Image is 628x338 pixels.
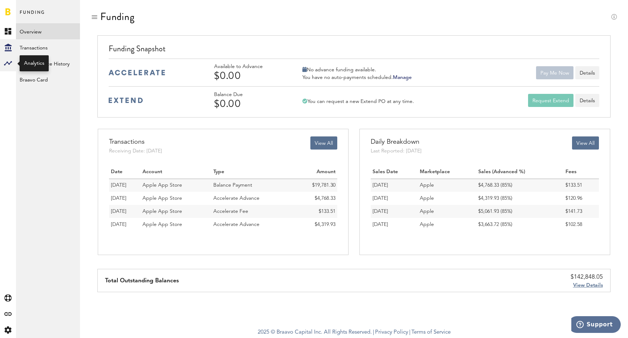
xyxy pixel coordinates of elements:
[109,166,141,179] th: Date
[310,136,337,150] button: View All
[24,60,44,67] div: Analytics
[109,98,143,103] img: extend-medium-blue-logo.svg
[371,192,418,205] td: [DATE]
[293,179,337,192] td: $19,781.30
[214,92,283,98] div: Balance Due
[418,179,476,192] td: Apple
[371,205,418,218] td: [DATE]
[141,179,212,192] td: Apple App Store
[213,209,248,214] span: Accelerate Fee
[575,66,599,79] button: Details
[564,218,599,231] td: $102.58
[302,74,412,81] div: You have no auto-payments scheduled.
[418,218,476,231] td: Apple
[312,183,335,188] span: $19,781.30
[418,166,476,179] th: Marketplace
[109,218,141,231] td: 09/04/25
[564,166,599,179] th: Fees
[212,166,293,179] th: Type
[293,218,337,231] td: $4,319.93
[571,316,621,334] iframe: Opens a widget where you can find more information
[111,196,126,201] span: [DATE]
[476,179,564,192] td: $4,768.33 (85%)
[111,183,126,188] span: [DATE]
[212,179,293,192] td: Balance Payment
[142,183,182,188] span: Apple App Store
[315,222,335,227] span: $4,319.93
[573,283,603,288] span: View Details
[571,273,603,282] div: $142,848.05
[371,218,418,231] td: [DATE]
[293,192,337,205] td: $4,768.33
[564,179,599,192] td: $133.51
[302,67,412,73] div: No advance funding available.
[214,70,283,81] div: $0.00
[212,192,293,205] td: Accelerate Advance
[16,71,80,87] a: Braavo Card
[111,222,126,227] span: [DATE]
[476,166,564,179] th: Sales (Advanced %)
[371,179,418,192] td: [DATE]
[393,75,412,80] a: Manage
[315,196,335,201] span: $4,768.33
[476,192,564,205] td: $4,319.93 (85%)
[375,330,408,335] a: Privacy Policy
[109,136,162,147] div: Transactions
[319,209,335,214] span: $133.51
[141,205,212,218] td: Apple App Store
[141,218,212,231] td: Apple App Store
[100,11,135,23] div: Funding
[109,43,599,59] div: Funding Snapshot
[302,98,414,105] div: You can request a new Extend PO at any time.
[213,183,252,188] span: Balance Payment
[293,166,337,179] th: Amount
[214,64,283,70] div: Available to Advance
[476,218,564,231] td: $3,663.72 (85%)
[564,205,599,218] td: $141.73
[142,196,182,201] span: Apple App Store
[20,8,45,23] span: Funding
[411,330,451,335] a: Terms of Service
[212,205,293,218] td: Accelerate Fee
[371,136,422,147] div: Daily Breakdown
[16,39,80,55] a: Transactions
[111,209,126,214] span: [DATE]
[371,147,422,155] div: Last Reported: [DATE]
[109,70,165,75] img: accelerate-medium-blue-logo.svg
[572,136,599,150] button: View All
[293,205,337,218] td: $133.51
[476,205,564,218] td: $5,061.93 (85%)
[214,98,283,110] div: $0.00
[141,166,212,179] th: Account
[109,192,141,205] td: 09/05/25
[142,209,182,214] span: Apple App Store
[141,192,212,205] td: Apple App Store
[536,66,573,79] button: Pay Me Now
[109,179,141,192] td: 09/05/25
[258,327,372,338] span: 2025 © Braavo Capital Inc. All Rights Reserved.
[109,205,141,218] td: 09/05/25
[109,147,162,155] div: Receiving Date: [DATE]
[16,55,80,71] a: Daily Advance History
[575,94,599,107] a: Details
[213,222,259,227] span: Accelerate Advance
[418,192,476,205] td: Apple
[212,218,293,231] td: Accelerate Advance
[418,205,476,218] td: Apple
[528,94,573,107] button: Request Extend
[564,192,599,205] td: $120.96
[105,269,179,292] div: Total Outstanding Balances
[371,166,418,179] th: Sales Date
[213,196,259,201] span: Accelerate Advance
[16,23,80,39] a: Overview
[142,222,182,227] span: Apple App Store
